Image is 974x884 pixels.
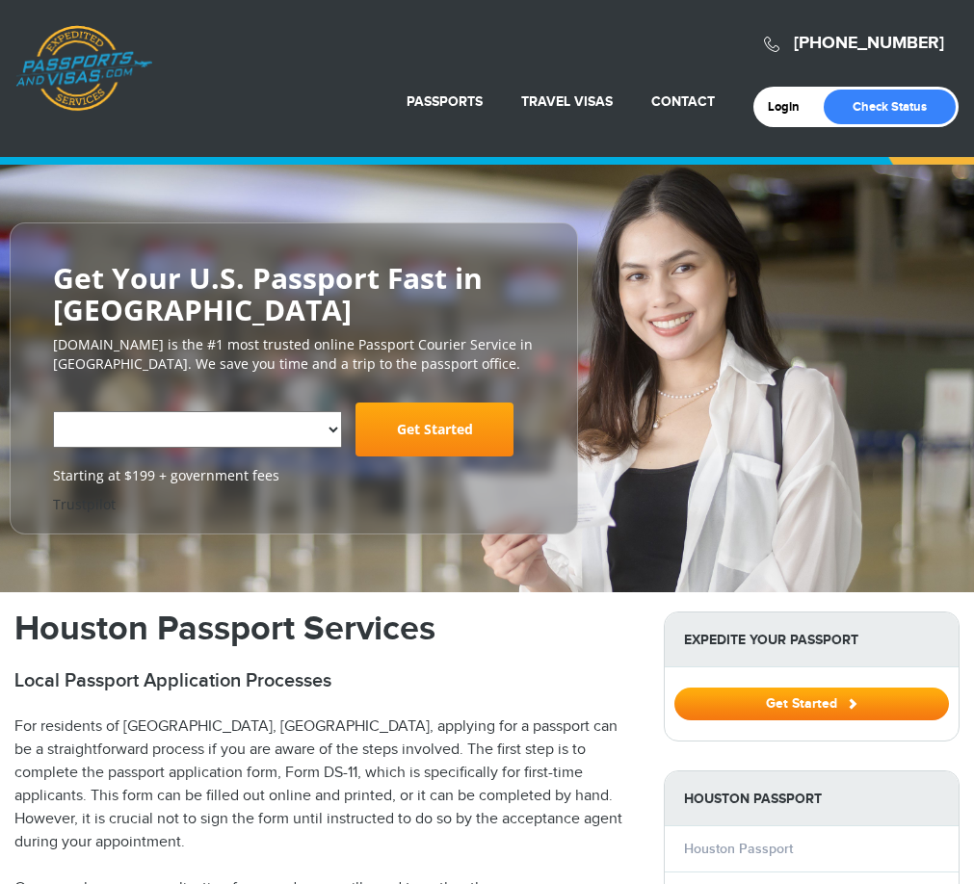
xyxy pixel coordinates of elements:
a: Check Status [824,90,956,124]
a: [PHONE_NUMBER] [794,33,944,54]
a: Contact [651,93,715,110]
a: Passports [407,93,483,110]
button: Get Started [674,688,949,720]
a: Travel Visas [521,93,613,110]
h2: Get Your U.S. Passport Fast in [GEOGRAPHIC_DATA] [53,262,535,325]
h1: Houston Passport Services [14,611,635,646]
a: Get Started [355,403,513,456]
p: For residents of [GEOGRAPHIC_DATA], [GEOGRAPHIC_DATA], applying for a passport can be a straightf... [14,715,635,854]
h2: Local Passport Application Processes [14,669,635,692]
a: Passports & [DOMAIN_NAME] [15,25,152,112]
a: Trustpilot [53,495,116,513]
a: Login [768,99,813,115]
a: Houston Passport [684,841,793,857]
a: Get Started [674,695,949,711]
p: [DOMAIN_NAME] is the #1 most trusted online Passport Courier Service in [GEOGRAPHIC_DATA]. We sav... [53,335,535,374]
strong: Expedite Your Passport [665,612,959,667]
span: Starting at $199 + government fees [53,466,535,485]
strong: Houston Passport [665,771,959,826]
